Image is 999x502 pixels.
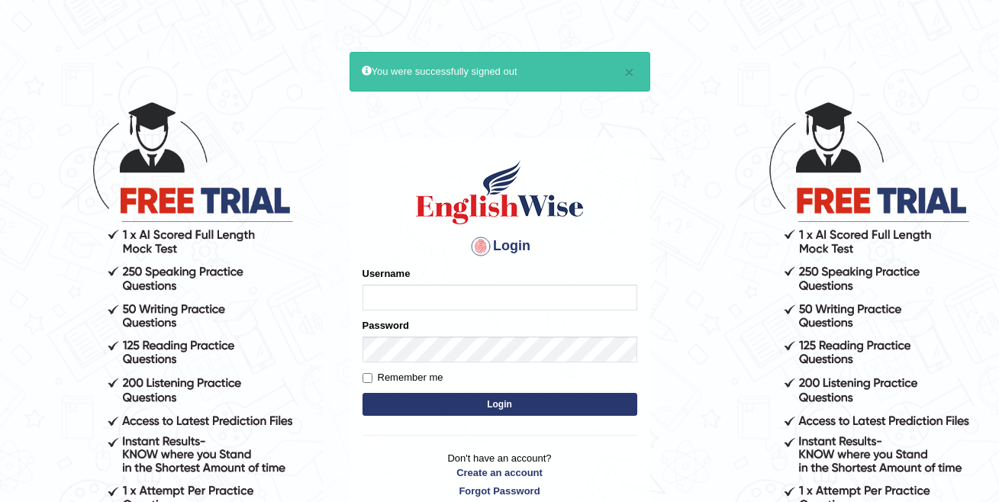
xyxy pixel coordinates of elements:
a: Forgot Password [363,484,637,498]
a: Create an account [363,465,637,480]
label: Username [363,266,411,281]
label: Remember me [363,370,443,385]
img: Logo of English Wise sign in for intelligent practice with AI [413,158,587,227]
div: You were successfully signed out [350,52,650,91]
h4: Login [363,234,637,259]
input: Remember me [363,373,372,383]
label: Password [363,318,409,333]
button: × [624,64,633,80]
button: Login [363,393,637,416]
p: Don't have an account? [363,451,637,498]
